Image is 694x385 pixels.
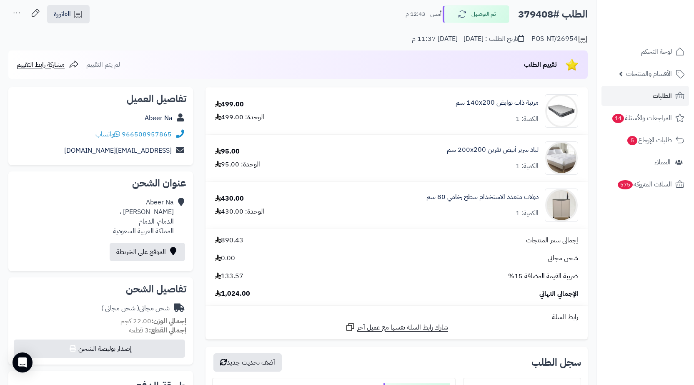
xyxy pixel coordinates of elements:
span: السلات المتروكة [617,179,672,190]
button: إصدار بوليصة الشحن [14,340,185,358]
span: الإجمالي النهائي [539,289,578,299]
div: رابط السلة [209,312,584,322]
button: أضف تحديث جديد [213,353,282,372]
h2: تفاصيل العميل [15,94,186,104]
span: تقييم الطلب [524,60,557,70]
div: الوحدة: 499.00 [215,113,264,122]
div: Abeer Na [PERSON_NAME] ، الدمام، الدمام المملكة العربية السعودية [113,198,174,236]
a: المراجعات والأسئلة14 [601,108,689,128]
span: الأقسام والمنتجات [626,68,672,80]
img: 1758197515-1-90x90.jpg [545,189,578,222]
span: لم يتم التقييم [86,60,120,70]
div: الكمية: 1 [516,161,539,171]
button: تم التوصيل [443,5,509,23]
img: logo-2.png [637,14,686,31]
span: الفاتورة [54,9,71,19]
span: 5 [627,136,638,146]
span: إجمالي سعر المنتجات [526,236,578,245]
a: لباد سرير أبيض نفرين 200x200 سم [447,145,539,155]
div: الكمية: 1 [516,114,539,124]
a: الطلبات [601,86,689,106]
span: ضريبة القيمة المضافة 15% [508,272,578,281]
span: شارك رابط السلة نفسها مع عميل آخر [357,323,448,332]
span: 575 [617,180,634,190]
span: طلبات الإرجاع [626,134,672,146]
strong: إجمالي القطع: [149,325,186,335]
h3: سجل الطلب [531,357,581,367]
small: 22.00 كجم [120,316,186,326]
img: 1702551583-26-90x90.jpg [545,94,578,128]
div: 95.00 [215,147,240,156]
a: الموقع على الخريطة [110,243,185,261]
a: Abeer Na [145,113,173,123]
span: المراجعات والأسئلة [611,112,672,124]
a: دولاب متعدد الاستخدام سطح رخامي 80 سم [426,192,539,202]
span: العملاء [654,156,671,168]
a: واتساب [95,129,120,139]
a: مشاركة رابط التقييم [17,60,79,70]
span: 14 [612,113,624,123]
h2: الطلب #379408 [518,6,588,23]
div: 430.00 [215,194,244,204]
span: 890.43 [215,236,243,245]
a: مرتبة ذات نوابض 140x200 سم [456,98,539,108]
a: طلبات الإرجاع5 [601,130,689,150]
a: 966508957865 [122,129,172,139]
div: POS-NT/26954 [531,34,588,44]
span: 1,024.00 [215,289,250,299]
img: 1732186343-220107020015-90x90.jpg [545,141,578,175]
h2: عنوان الشحن [15,178,186,188]
span: 133.57 [215,272,243,281]
span: شحن مجاني [548,254,578,263]
small: 3 قطعة [129,325,186,335]
small: أمس - 12:43 م [406,10,441,18]
div: الوحدة: 95.00 [215,160,260,169]
span: 0.00 [215,254,235,263]
strong: إجمالي الوزن: [151,316,186,326]
div: شحن مجاني [101,304,170,313]
div: Open Intercom Messenger [13,352,33,372]
a: شارك رابط السلة نفسها مع عميل آخر [345,322,448,332]
span: لوحة التحكم [641,46,672,58]
a: [EMAIL_ADDRESS][DOMAIN_NAME] [64,146,172,156]
span: مشاركة رابط التقييم [17,60,65,70]
div: الوحدة: 430.00 [215,207,264,216]
a: السلات المتروكة575 [601,174,689,194]
div: الكمية: 1 [516,209,539,218]
h2: تفاصيل الشحن [15,284,186,294]
span: ( شحن مجاني ) [101,303,139,313]
a: العملاء [601,152,689,172]
a: لوحة التحكم [601,42,689,62]
div: 499.00 [215,100,244,109]
a: الفاتورة [47,5,90,23]
div: تاريخ الطلب : [DATE] - [DATE] 11:37 م [412,34,524,44]
span: الطلبات [653,90,672,102]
